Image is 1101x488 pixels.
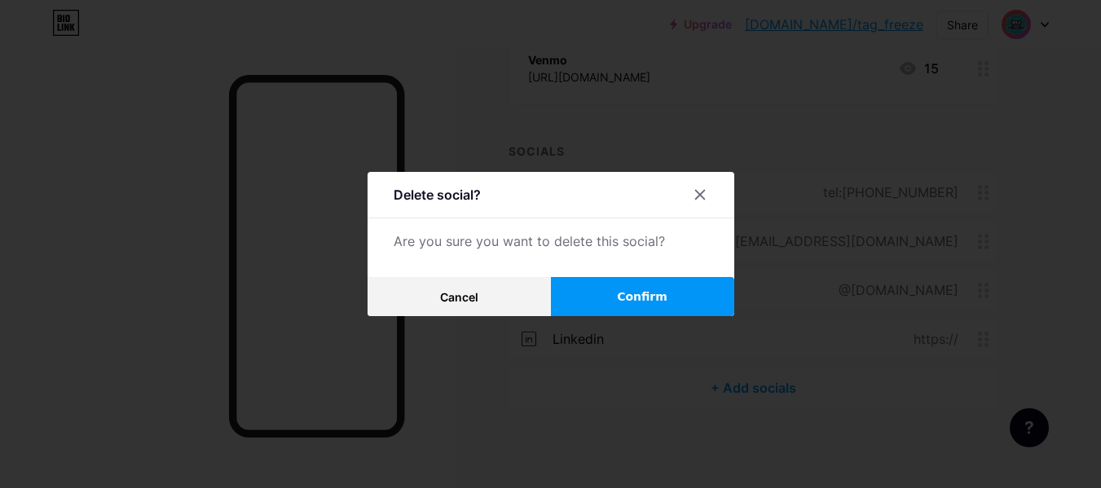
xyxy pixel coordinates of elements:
span: Cancel [440,290,478,304]
div: Are you sure you want to delete this social? [394,231,708,251]
button: Cancel [368,277,551,316]
span: Confirm [617,288,667,306]
div: Delete social? [394,185,481,204]
button: Confirm [551,277,734,316]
